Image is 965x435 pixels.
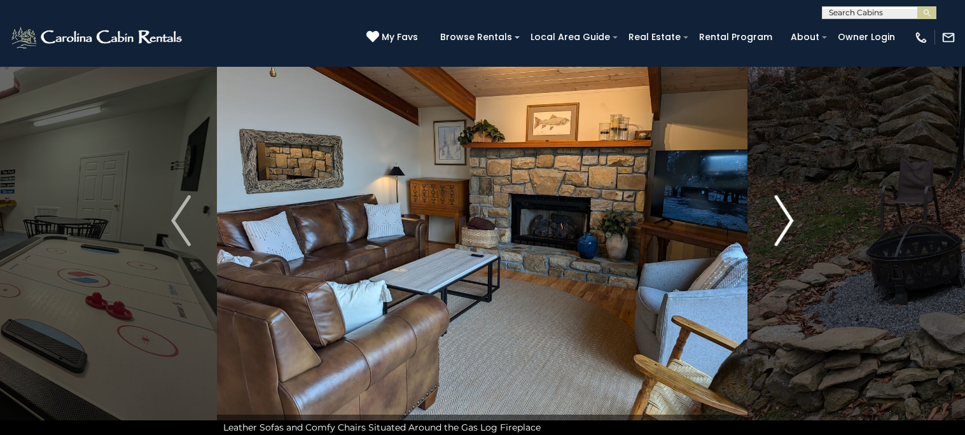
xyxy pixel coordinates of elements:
a: Owner Login [831,27,901,47]
a: Browse Rentals [434,27,518,47]
img: arrow [774,195,793,246]
a: Local Area Guide [524,27,616,47]
img: arrow [171,195,190,246]
img: White-1-2.png [10,25,186,50]
span: My Favs [382,31,418,44]
a: Real Estate [622,27,687,47]
img: mail-regular-white.png [941,31,955,45]
a: About [784,27,826,47]
a: Rental Program [693,27,779,47]
img: phone-regular-white.png [914,31,928,45]
a: My Favs [366,31,421,45]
